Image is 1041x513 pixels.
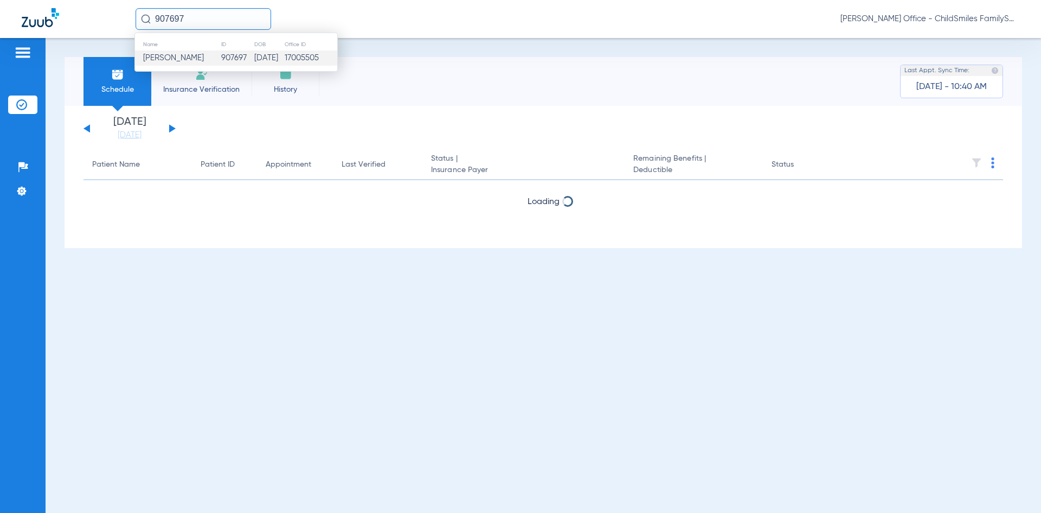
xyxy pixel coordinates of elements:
[201,159,235,170] div: Patient ID
[135,39,221,50] th: Name
[284,39,337,50] th: Office ID
[840,14,1019,24] span: [PERSON_NAME] Office - ChildSmiles FamilySmiles - [PERSON_NAME] Dental Professional Association -...
[987,461,1041,513] iframe: Chat Widget
[763,150,836,180] th: Status
[422,150,625,180] th: Status |
[195,68,208,81] img: Manual Insurance Verification
[284,50,337,66] td: 17005505
[342,159,385,170] div: Last Verified
[625,150,762,180] th: Remaining Benefits |
[92,159,183,170] div: Patient Name
[201,159,248,170] div: Patient ID
[342,159,414,170] div: Last Verified
[14,46,31,59] img: hamburger-icon
[97,130,162,141] a: [DATE]
[266,159,324,170] div: Appointment
[221,50,254,66] td: 907697
[92,159,140,170] div: Patient Name
[991,157,994,168] img: group-dot-blue.svg
[254,39,285,50] th: DOB
[431,164,616,176] span: Insurance Payer
[991,67,999,74] img: last sync help info
[266,159,311,170] div: Appointment
[159,84,243,95] span: Insurance Verification
[136,8,271,30] input: Search for patients
[143,54,204,62] span: [PERSON_NAME]
[916,81,987,92] span: [DATE] - 10:40 AM
[111,68,124,81] img: Schedule
[254,50,285,66] td: [DATE]
[141,14,151,24] img: Search Icon
[260,84,311,95] span: History
[221,39,254,50] th: ID
[971,157,982,168] img: filter.svg
[279,68,292,81] img: History
[528,198,560,206] span: Loading
[92,84,143,95] span: Schedule
[97,117,162,141] li: [DATE]
[633,164,754,176] span: Deductible
[904,65,969,76] span: Last Appt. Sync Time:
[22,8,59,27] img: Zuub Logo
